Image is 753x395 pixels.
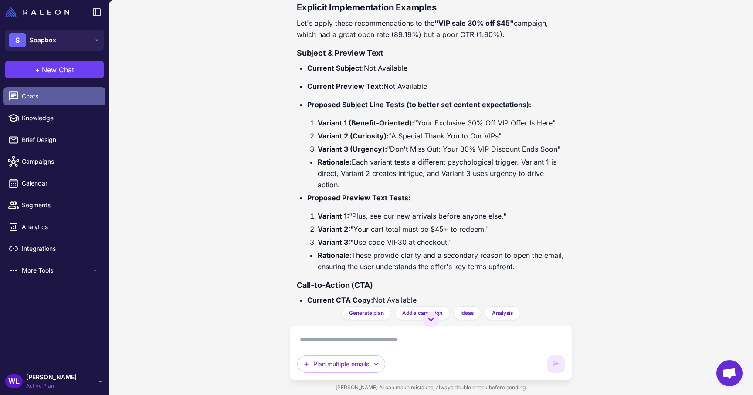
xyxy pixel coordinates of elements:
[5,7,73,17] a: Raleon Logo
[318,156,565,190] li: Each variant tests a different psychological trigger. Variant 1 is direct, Variant 2 creates intr...
[22,135,98,145] span: Brief Design
[22,157,98,166] span: Campaigns
[307,193,410,202] strong: Proposed Preview Text Tests:
[461,309,474,317] span: Ideas
[716,360,743,386] div: Open chat
[22,179,98,188] span: Calendar
[402,309,442,317] span: Add a campaign
[318,210,565,222] li: "Plus, see our new arrivals before anyone else."
[35,64,40,75] span: +
[3,218,105,236] a: Analytics
[318,225,350,233] strong: Variant 2:
[318,212,349,220] strong: Variant 1:
[3,174,105,192] a: Calendar
[395,306,450,320] button: Add a campaign
[22,244,98,253] span: Integrations
[3,196,105,214] a: Segments
[318,130,565,142] li: "A Special Thank You to Our VIPs"
[297,48,383,57] strong: Subject & Preview Text
[318,143,565,155] li: "Don't Miss Out: Your 30% VIP Discount Ends Soon"
[5,374,23,388] div: WL
[318,117,565,128] li: "Your Exclusive 30% Off VIP Offer Is Here"
[297,17,565,40] p: Let's apply these recommendations to the campaign, which had a great open rate (89.19%) but a poo...
[318,236,565,248] li: "Use code VIP30 at checkout."
[3,87,105,105] a: Chats
[5,7,69,17] img: Raleon Logo
[318,118,414,127] strong: Variant 1 (Benefit-Oriented):
[22,222,98,232] span: Analytics
[297,355,385,373] button: Plan multiple emails
[434,19,514,27] strong: "VIP sale 30% off $45"
[22,266,92,275] span: More Tools
[307,81,565,92] p: Not Available
[22,91,98,101] span: Chats
[26,372,77,382] span: [PERSON_NAME]
[9,33,26,47] div: S
[307,296,373,304] strong: Current CTA Copy:
[485,306,520,320] button: Analysis
[3,109,105,127] a: Knowledge
[3,240,105,258] a: Integrations
[3,152,105,171] a: Campaigns
[307,64,364,72] strong: Current Subject:
[297,280,373,290] strong: Call-to-Action (CTA)
[5,30,104,51] button: SSoapbox
[5,61,104,78] button: +New Chat
[492,309,513,317] span: Analysis
[307,294,565,306] p: Not Available
[22,113,98,123] span: Knowledge
[318,145,387,153] strong: Variant 3 (Urgency):
[318,223,565,235] li: "Your cart total must be $45+ to redeem."
[297,2,437,13] strong: Explicit Implementation Examples
[307,82,383,91] strong: Current Preview Text:
[290,380,572,395] div: [PERSON_NAME] AI can make mistakes, always double check before sending.
[342,306,391,320] button: Generate plan
[30,35,56,45] span: Soapbox
[42,64,74,75] span: New Chat
[318,238,350,246] strong: Variant 3:
[307,100,531,109] strong: Proposed Subject Line Tests (to better set content expectations):
[349,309,384,317] span: Generate plan
[318,251,352,260] strong: Rationale:
[318,250,565,272] li: These provide clarity and a secondary reason to open the email, ensuring the user understands the...
[318,132,389,140] strong: Variant 2 (Curiosity):
[453,306,481,320] button: Ideas
[26,382,77,390] span: Active Plan
[22,200,98,210] span: Segments
[318,158,352,166] strong: Rationale:
[307,62,565,74] p: Not Available
[3,131,105,149] a: Brief Design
